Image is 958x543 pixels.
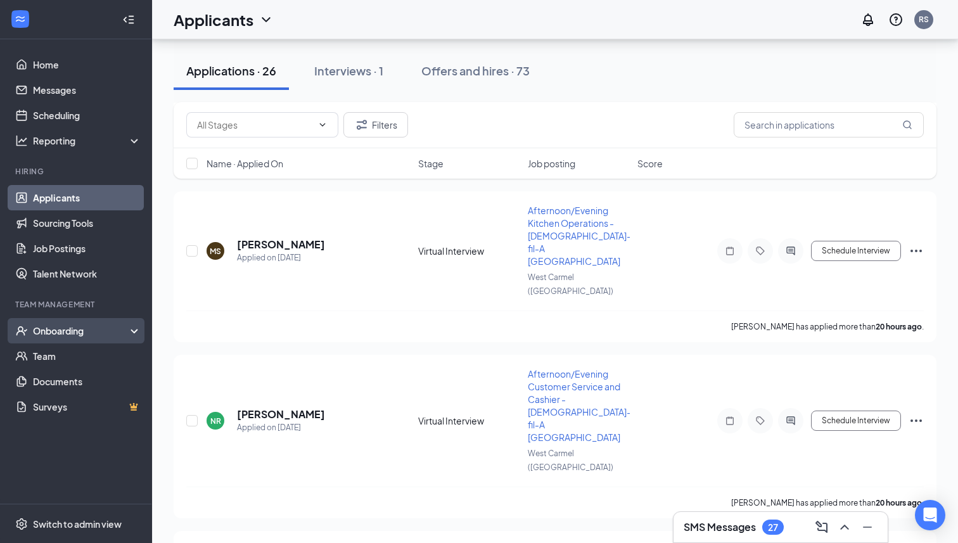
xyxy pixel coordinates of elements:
h5: [PERSON_NAME] [237,407,325,421]
svg: ActiveChat [783,416,798,426]
b: 20 hours ago [876,322,922,331]
div: NR [210,416,221,426]
span: Afternoon/Evening Kitchen Operations - [DEMOGRAPHIC_DATA]-fil-A [GEOGRAPHIC_DATA] [528,205,631,267]
div: Applied on [DATE] [237,252,325,264]
div: MS [210,246,221,257]
svg: Note [722,416,738,426]
svg: Ellipses [909,413,924,428]
input: Search in applications [734,112,924,137]
span: Name · Applied On [207,157,283,170]
div: RS [919,14,929,25]
a: Home [33,52,141,77]
svg: Minimize [860,520,875,535]
svg: MagnifyingGlass [902,120,912,130]
span: Score [637,157,663,170]
svg: UserCheck [15,324,28,337]
svg: Note [722,246,738,256]
div: Switch to admin view [33,518,122,530]
a: Team [33,343,141,369]
svg: ActiveChat [783,246,798,256]
div: Virtual Interview [418,245,520,257]
svg: Tag [753,246,768,256]
input: All Stages [197,118,312,132]
svg: Filter [354,117,369,132]
svg: Notifications [860,12,876,27]
button: ComposeMessage [812,517,832,537]
a: Documents [33,369,141,394]
button: Schedule Interview [811,241,901,261]
p: [PERSON_NAME] has applied more than . [731,321,924,332]
h5: [PERSON_NAME] [237,238,325,252]
span: Job posting [528,157,575,170]
div: 27 [768,522,778,533]
div: Reporting [33,134,142,147]
span: Afternoon/Evening Customer Service and Cashier - [DEMOGRAPHIC_DATA]-fil-A [GEOGRAPHIC_DATA] [528,368,631,443]
svg: Settings [15,518,28,530]
svg: QuestionInfo [888,12,904,27]
svg: Tag [753,416,768,426]
a: SurveysCrown [33,394,141,419]
a: Scheduling [33,103,141,128]
a: Sourcing Tools [33,210,141,236]
span: West Carmel ([GEOGRAPHIC_DATA]) [528,449,613,472]
div: Virtual Interview [418,414,520,427]
svg: Ellipses [909,243,924,259]
a: Applicants [33,185,141,210]
div: Hiring [15,166,139,177]
button: Minimize [857,517,878,537]
button: Filter Filters [343,112,408,137]
svg: Analysis [15,134,28,147]
svg: ChevronDown [317,120,328,130]
div: Open Intercom Messenger [915,500,945,530]
b: 20 hours ago [876,498,922,508]
a: Talent Network [33,261,141,286]
div: Team Management [15,299,139,310]
button: Schedule Interview [811,411,901,431]
div: Applications · 26 [186,63,276,79]
svg: ComposeMessage [814,520,829,535]
svg: ChevronDown [259,12,274,27]
svg: ChevronUp [837,520,852,535]
h3: SMS Messages [684,520,756,534]
p: [PERSON_NAME] has applied more than . [731,497,924,508]
a: Messages [33,77,141,103]
div: Interviews · 1 [314,63,383,79]
h1: Applicants [174,9,253,30]
svg: Collapse [122,13,135,26]
svg: WorkstreamLogo [14,13,27,25]
a: Job Postings [33,236,141,261]
div: Offers and hires · 73 [421,63,530,79]
div: Applied on [DATE] [237,421,325,434]
span: Stage [418,157,444,170]
div: Onboarding [33,324,131,337]
span: West Carmel ([GEOGRAPHIC_DATA]) [528,272,613,296]
button: ChevronUp [834,517,855,537]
